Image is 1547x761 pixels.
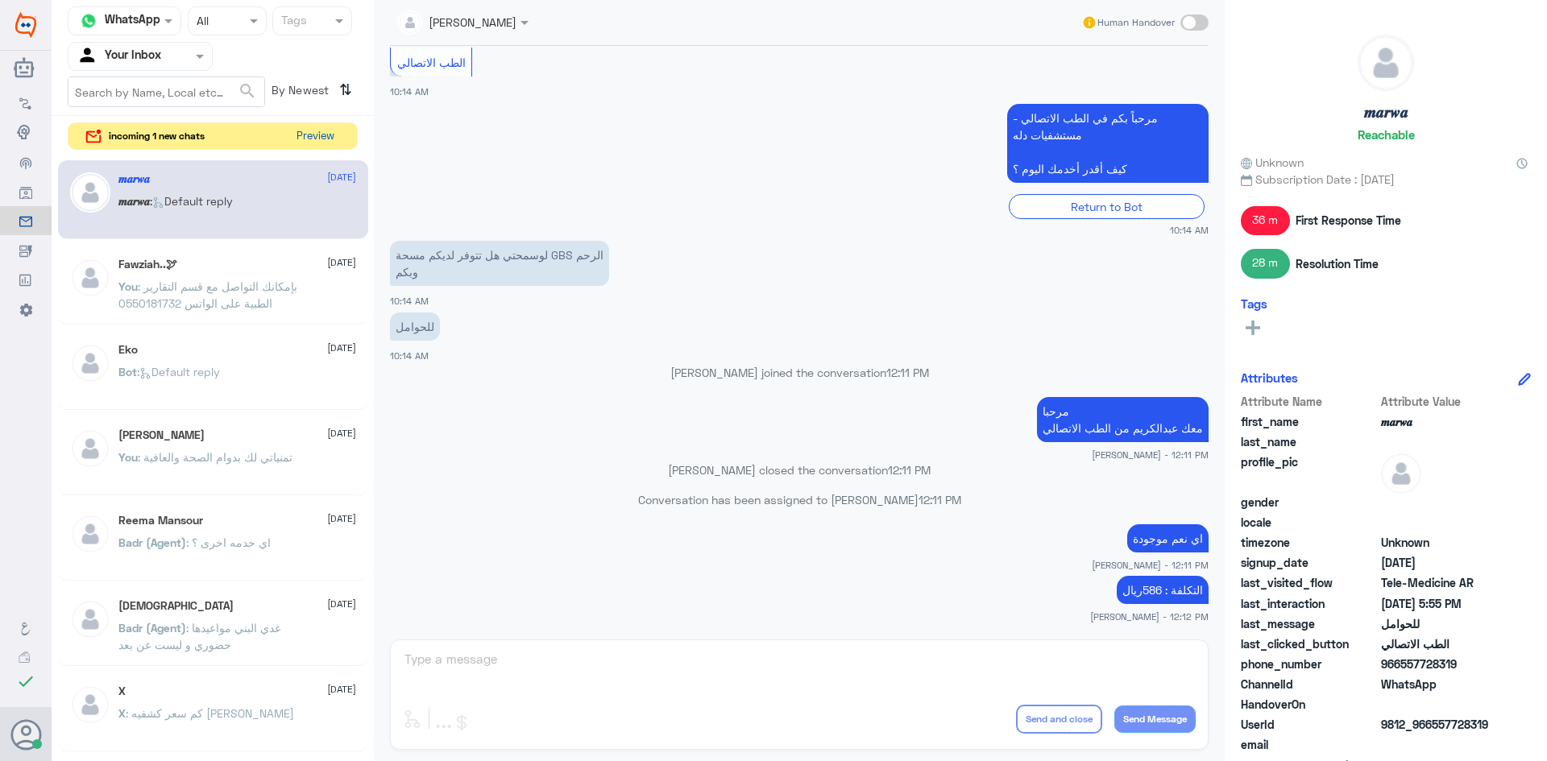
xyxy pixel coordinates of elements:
span: Human Handover [1097,15,1175,30]
span: 2025-09-02T07:13:55.844Z [1381,554,1498,571]
span: [DATE] [327,426,356,440]
h5: 𝒎𝒂𝒓𝒘𝒂 [118,172,150,186]
img: defaultAdmin.png [70,172,110,213]
span: last_message [1241,615,1378,632]
p: 2/9/2025, 10:14 AM [1007,104,1209,183]
div: Return to Bot [1009,194,1205,219]
span: Attribute Name [1241,393,1378,410]
span: X [118,706,126,720]
span: incoming 1 new chats [109,129,205,143]
span: null [1381,514,1498,531]
span: profile_pic [1241,453,1378,490]
span: signup_date [1241,554,1378,571]
button: Preview [289,123,341,150]
span: Badr (Agent) [118,621,186,635]
span: [PERSON_NAME] - 12:11 PM [1092,558,1209,572]
span: : اي خدمه اخرى ؟ [186,536,271,549]
span: Bot [118,365,137,378]
span: للحوامل [1381,615,1498,632]
span: 𝒎𝒂𝒓𝒘𝒂 [118,194,150,208]
img: defaultAdmin.png [1358,35,1413,90]
span: 9812_966557728319 [1381,716,1498,733]
span: gender [1241,494,1378,511]
span: phone_number [1241,656,1378,672]
p: 2/9/2025, 10:14 AM [390,241,609,286]
span: [DATE] [327,170,356,184]
span: : بإمكانك التواصل مع قسم التقارير الطبية على الواتس 0550181732 [118,279,297,310]
h6: Attributes [1241,370,1298,385]
span: By Newest [265,77,333,109]
p: [PERSON_NAME] joined the conversation [390,364,1209,381]
span: [DATE] [327,255,356,270]
h5: Reema Mansour [118,514,203,527]
span: 36 m [1241,206,1290,235]
span: search [238,81,257,101]
span: timezone [1241,534,1378,551]
span: 10:14 AM [1170,223,1209,237]
img: defaultAdmin.png [70,343,110,383]
h5: X [118,684,126,698]
img: Widebot Logo [15,12,36,38]
span: Subscription Date : [DATE] [1241,171,1531,188]
span: You [118,279,138,293]
span: 2 [1381,676,1498,693]
i: check [16,672,35,691]
span: 12:11 PM [886,366,929,379]
h5: Eko [118,343,138,357]
p: 2/9/2025, 12:11 PM [1127,524,1209,552]
button: search [238,78,257,105]
span: UserId [1241,716,1378,733]
h5: 𝒎𝒂𝒓𝒘𝒂 [1364,103,1408,122]
input: Search by Name, Local etc… [68,77,264,106]
span: email [1241,736,1378,753]
button: Avatar [10,719,41,750]
span: Resolution Time [1296,255,1379,272]
span: First Response Time [1296,212,1401,229]
p: Conversation has been assigned to [PERSON_NAME] [390,491,1209,508]
div: Tags [279,11,307,32]
h6: Reachable [1358,127,1415,142]
p: 2/9/2025, 12:12 PM [1117,576,1209,604]
span: 10:14 AM [390,350,429,361]
img: defaultAdmin.png [70,428,110,469]
h6: Tags [1241,296,1267,311]
span: last_clicked_button [1241,635,1378,652]
h5: Fawziah..🕊 [118,258,177,271]
span: 10:14 AM [390,296,429,306]
img: defaultAdmin.png [70,599,110,639]
span: last_visited_flow [1241,574,1378,591]
i: ⇅ [339,77,352,103]
p: 2/9/2025, 12:11 PM [1037,397,1209,442]
span: [DATE] [327,597,356,611]
h5: سبحان الله [118,599,234,613]
img: defaultAdmin.png [70,684,110,725]
span: You [118,450,138,464]
h5: Mohammed ALRASHED [118,428,205,442]
span: last_name [1241,433,1378,450]
p: [PERSON_NAME] closed the conversation [390,461,1209,478]
span: : Default reply [150,194,233,208]
span: : كم سعر كشفيه [PERSON_NAME] [126,706,294,720]
span: null [1381,494,1498,511]
img: whatsapp.png [77,9,101,33]
span: 966557728319 [1381,656,1498,672]
img: defaultAdmin.png [70,258,110,298]
span: first_name [1241,413,1378,430]
span: : غدي البني مواعيدها حضوري و ليست عن بعد [118,621,280,651]
span: : Default reply [137,365,220,378]
span: [PERSON_NAME] - 12:11 PM [1092,448,1209,461]
span: ChannelId [1241,676,1378,693]
span: Badr (Agent) [118,536,186,549]
span: [DATE] [327,511,356,526]
span: 2025-09-16T14:55:49.8543308Z [1381,595,1498,612]
button: Send Message [1114,705,1196,733]
span: 𝒎𝒂𝒓𝒘𝒂 [1381,413,1498,430]
span: 12:11 PM [919,493,961,507]
span: الطب الاتصالي [397,56,466,69]
span: locale [1241,514,1378,531]
img: defaultAdmin.png [1381,453,1421,494]
span: Attribute Value [1381,393,1498,410]
img: defaultAdmin.png [70,514,110,554]
span: null [1381,736,1498,753]
span: Tele-Medicine AR [1381,574,1498,591]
